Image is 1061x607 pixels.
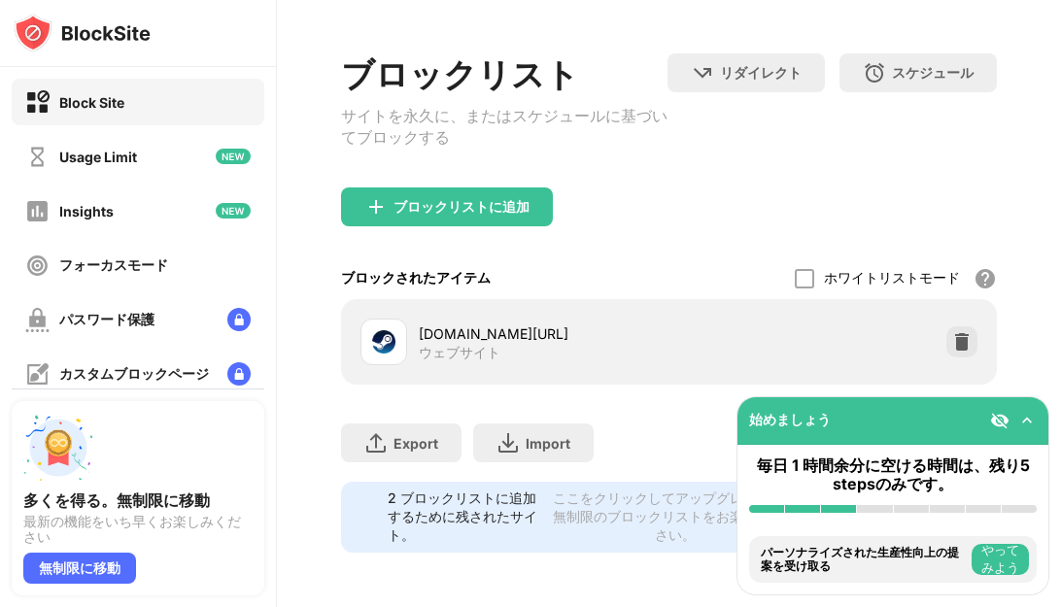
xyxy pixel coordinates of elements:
img: time-usage-off.svg [25,145,50,169]
div: 多くを得る。無制限に移動 [23,490,253,510]
img: lock-menu.svg [227,308,251,331]
img: logo-blocksite.svg [14,14,151,52]
img: block-on.svg [25,90,50,115]
img: omni-setup-toggle.svg [1017,411,1037,430]
div: 2 ブロックリストに追加するために残されたサイト。 [388,489,540,545]
div: Block Site [59,94,124,111]
div: 毎日 1 時間余分に空ける時間は、残り5 stepsのみです。 [749,456,1037,493]
div: Export [394,435,438,452]
img: eye-not-visible.svg [990,411,1010,430]
div: サイトを永久に、またはスケジュールに基づいてブロックする [341,106,668,149]
button: やってみよう [972,544,1029,575]
div: ホワイトリストモード [824,269,960,287]
img: password-protection-off.svg [25,308,50,332]
div: ブロックリスト [341,53,668,98]
div: 最新の機能をいち早くお楽しみください [23,514,253,545]
div: Usage Limit [59,149,137,165]
div: ブロックリストに追加 [394,199,530,215]
img: insights-off.svg [25,199,50,223]
img: customize-block-page-off.svg [25,362,50,387]
img: new-icon.svg [216,203,251,219]
img: focus-off.svg [25,253,50,278]
img: new-icon.svg [216,149,251,164]
div: パスワード保護 [59,311,154,329]
img: push-unlimited.svg [23,413,93,483]
div: 無制限に移動 [23,553,136,584]
div: フォーカスモード [59,256,168,275]
img: favicons [372,330,395,354]
iframe: [Googleでログイン]ダイアログ [662,19,1042,200]
div: カスタムブロックページ [59,365,209,384]
div: Import [526,435,570,452]
div: 始めましょう [749,411,831,429]
div: パーソナライズされた生産性向上の提案を受け取る [761,546,967,574]
div: ブロックされたアイテム [341,269,491,287]
div: ここをクリックしてアップグレードし、無制限のブロックリストをお楽しみください。 [551,489,799,545]
div: Insights [59,203,114,219]
div: [DOMAIN_NAME][URL] [419,323,669,344]
div: ウェブサイト [419,344,500,361]
img: lock-menu.svg [227,362,251,386]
